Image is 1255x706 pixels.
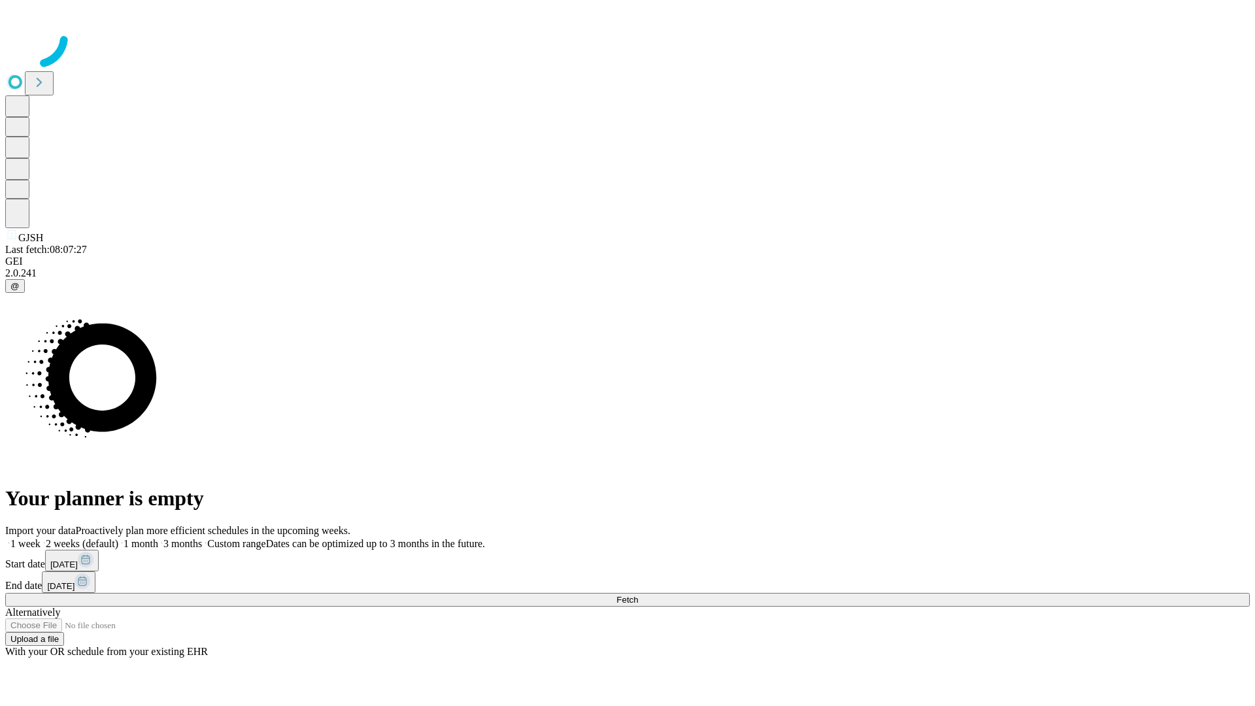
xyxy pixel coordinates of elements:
[47,581,75,591] span: [DATE]
[76,525,350,536] span: Proactively plan more efficient schedules in the upcoming weeks.
[5,244,87,255] span: Last fetch: 08:07:27
[5,256,1250,267] div: GEI
[5,571,1250,593] div: End date
[5,525,76,536] span: Import your data
[5,550,1250,571] div: Start date
[5,593,1250,607] button: Fetch
[42,571,95,593] button: [DATE]
[5,279,25,293] button: @
[207,538,265,549] span: Custom range
[10,538,41,549] span: 1 week
[5,632,64,646] button: Upload a file
[266,538,485,549] span: Dates can be optimized up to 3 months in the future.
[5,486,1250,511] h1: Your planner is empty
[124,538,158,549] span: 1 month
[46,538,118,549] span: 2 weeks (default)
[45,550,99,571] button: [DATE]
[50,560,78,569] span: [DATE]
[5,646,208,657] span: With your OR schedule from your existing EHR
[163,538,202,549] span: 3 months
[10,281,20,291] span: @
[18,232,43,243] span: GJSH
[5,267,1250,279] div: 2.0.241
[616,595,638,605] span: Fetch
[5,607,60,618] span: Alternatively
